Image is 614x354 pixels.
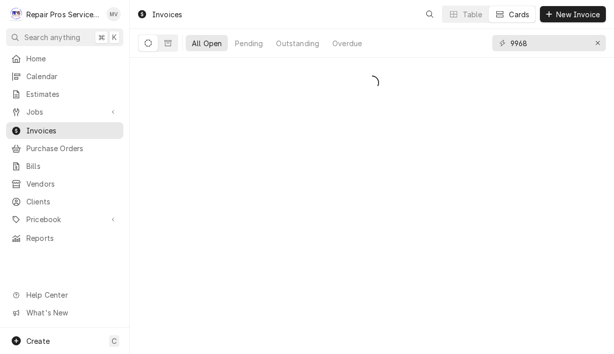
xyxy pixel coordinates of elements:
[107,7,121,21] div: MV
[6,158,123,174] a: Bills
[509,9,529,20] div: Cards
[6,230,123,246] a: Reports
[26,71,118,82] span: Calendar
[6,122,123,139] a: Invoices
[6,68,123,85] a: Calendar
[332,38,362,49] div: Overdue
[26,233,118,243] span: Reports
[26,196,118,207] span: Clients
[6,50,123,67] a: Home
[26,179,118,189] span: Vendors
[6,211,123,228] a: Go to Pricebook
[510,35,587,51] input: Keyword search
[107,7,121,21] div: Mindy Volker's Avatar
[26,290,117,300] span: Help Center
[112,32,117,43] span: K
[26,89,118,99] span: Estimates
[6,304,123,321] a: Go to What's New
[6,28,123,46] button: Search anything⌘K
[6,103,123,120] a: Go to Jobs
[26,214,103,225] span: Pricebook
[26,53,118,64] span: Home
[590,35,606,51] button: Erase input
[26,9,101,20] div: Repair Pros Services Inc
[9,7,23,21] div: Repair Pros Services Inc's Avatar
[422,6,438,22] button: Open search
[98,32,105,43] span: ⌘
[24,32,80,43] span: Search anything
[192,38,222,49] div: All Open
[463,9,483,20] div: Table
[6,86,123,102] a: Estimates
[112,336,117,346] span: C
[26,161,118,171] span: Bills
[276,38,319,49] div: Outstanding
[6,140,123,157] a: Purchase Orders
[9,7,23,21] div: R
[26,307,117,318] span: What's New
[130,72,614,93] div: All Open Invoices List Loading
[540,6,606,22] button: New Invoice
[554,9,602,20] span: New Invoice
[6,287,123,303] a: Go to Help Center
[26,337,50,345] span: Create
[26,107,103,117] span: Jobs
[26,143,118,154] span: Purchase Orders
[365,72,379,93] span: Loading...
[26,125,118,136] span: Invoices
[235,38,263,49] div: Pending
[6,193,123,210] a: Clients
[6,175,123,192] a: Vendors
